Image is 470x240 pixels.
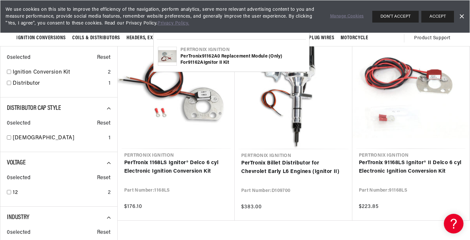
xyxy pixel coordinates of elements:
span: 0 selected [7,119,30,128]
span: Reset [97,174,111,182]
div: 1 [109,79,111,88]
span: Coils & Distributors [72,35,120,42]
div: Pertronix Ignition [180,47,305,53]
a: Dismiss Banner [457,12,466,22]
a: PerTronix 91168LS Ignitor® II Delco 6 cyl Electronic Ignition Conversion Kit [359,159,463,176]
img: PerTronix 91162A0 Replacement Module (only) for 91162A Ignitor II Kit [158,47,176,65]
button: DON'T ACCEPT [372,11,419,23]
span: 0 selected [7,174,30,182]
span: Reset [97,229,111,237]
a: Distributor [13,79,106,88]
a: PerTronix 1168LS Ignitor® Delco 6 cyl Electronic Ignition Conversion Kit [124,159,228,176]
span: 0 selected [7,229,30,237]
button: ACCEPT [421,11,454,23]
div: 2 [108,68,111,77]
span: Voltage [7,160,25,166]
summary: Spark Plug Wires [291,30,338,46]
span: Ignition Conversions [16,35,66,42]
a: PerTronix Billet Distributor for Chevrolet Early L6 Engines (Ignitor II) [241,159,346,176]
span: Product Support [414,35,450,42]
a: [DEMOGRAPHIC_DATA] [13,134,106,143]
a: Manage Cookies [330,13,364,20]
a: 12 [13,189,105,197]
div: 2 [108,189,111,197]
summary: Coils & Distributors [69,30,123,46]
a: Privacy Policy. [158,21,189,26]
span: Reset [97,54,111,62]
summary: Motorcycle [337,30,371,46]
span: Distributor Cap Style [7,105,61,111]
summary: Headers, Exhausts & Components [123,30,206,46]
span: Industry [7,214,29,221]
b: 91162A [202,54,218,59]
span: 0 selected [7,54,30,62]
summary: Ignition Conversions [16,30,69,46]
span: We use cookies on this site to improve the efficiency of the navigation, perform analytics, serve... [6,6,321,27]
span: Headers, Exhausts & Components [126,35,203,42]
summary: Product Support [414,30,454,46]
b: 91162A [188,60,204,65]
b: Products [157,29,177,34]
span: Motorcycle [341,35,368,42]
span: Reset [97,119,111,128]
a: Ignition Conversion Kit [13,68,105,77]
span: Spark Plug Wires [294,35,334,42]
div: 1 [109,134,111,143]
div: PerTronix 0 Replacement Module (only) for Ignitor II Kit [180,53,305,66]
